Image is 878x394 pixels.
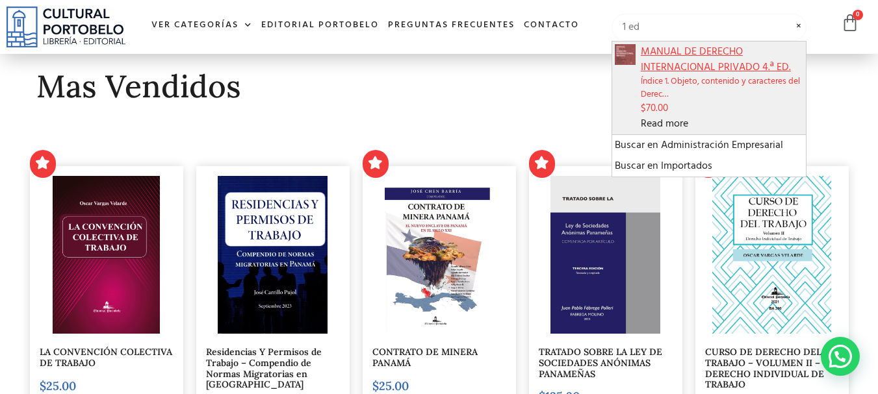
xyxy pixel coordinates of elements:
[40,378,76,393] bdi: 25.00
[40,346,172,369] a: LA CONVENCIÓN COLECTIVA DE TRABAJO
[372,346,478,369] a: CONTRATO DE MINERA PANAMÁ
[36,69,842,104] h2: Mas Vendidos
[385,176,493,334] img: PORTADA FINAL (2)
[712,176,832,334] img: OSCAR_VARGAS
[383,12,519,40] a: Preguntas frecuentes
[641,75,804,102] span: Índice 1. Objeto, contenido y caracteres del Derec…
[372,378,409,393] bdi: 25.00
[206,346,322,390] a: Residencias Y Permisos de Trabajo – Compendio de Normas Migratorias en [GEOGRAPHIC_DATA]
[257,12,383,40] a: Editorial Portobelo
[641,101,668,116] bdi: 70.00
[615,138,804,153] a: Buscar en Administración Empresarial
[40,378,46,393] span: $
[841,14,859,32] a: 0
[550,176,660,334] img: PORTADA elegida AMAZON._page-0001
[147,12,257,40] a: Ver Categorías
[615,44,636,65] img: 978-84-125666-6-6
[853,10,863,20] span: 0
[372,378,379,393] span: $
[539,346,662,380] a: TRATADO SOBRE LA LEY DE SOCIEDADES ANÓNIMAS PANAMEÑAS
[615,46,636,63] a: MANUAL DE DERECHO INTERNACIONAL PRIVADO 4.ª ED.
[519,12,584,40] a: Contacto
[705,346,824,390] a: CURSO DE DERECHO DEL TRABAJO – VOLUMEN II – DERECHO INDIVIDUAL DE TRABAJO
[641,101,646,116] span: $
[612,14,807,41] input: Búsqueda
[641,44,804,75] span: MANUAL DE DERECHO INTERNACIONAL PRIVADO 4.ª ED.
[218,176,328,334] img: img20231003_15474135
[53,176,161,334] img: portada convencion colectiva-03
[615,158,804,174] a: Buscar en Importados
[641,116,688,132] a: Read more about “MANUAL DE DERECHO INTERNACIONAL PRIVADO 4.ª ED.”
[641,44,804,117] a: MANUAL DE DERECHO INTERNACIONAL PRIVADO 4.ª ED.Índice 1. Objeto, contenido y caracteres del Derec...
